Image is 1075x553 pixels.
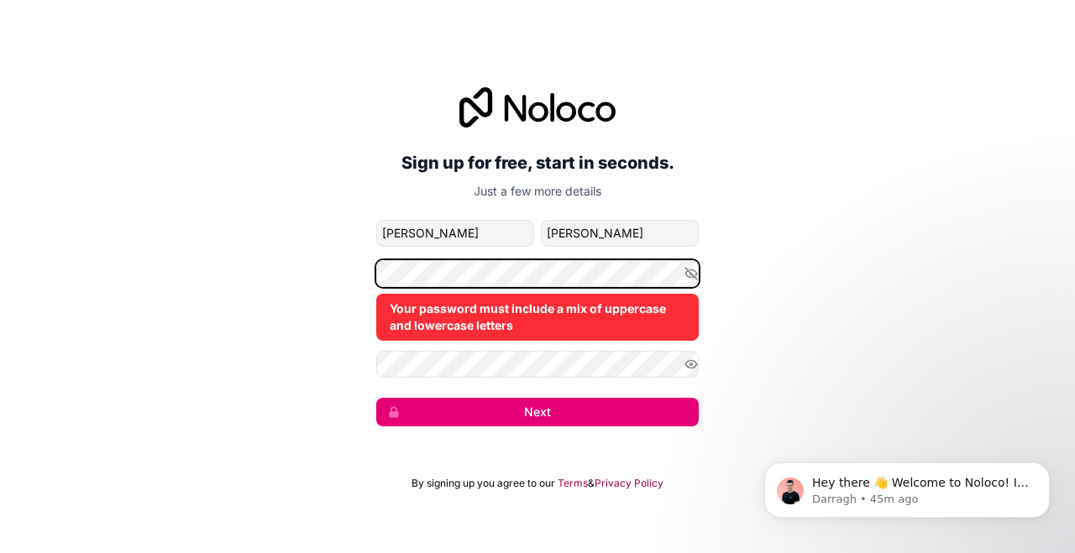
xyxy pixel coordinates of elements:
span: By signing up you agree to our [412,477,555,490]
h2: Sign up for free, start in seconds. [376,148,699,178]
a: Terms [558,477,588,490]
span: & [588,477,595,490]
input: given-name [376,220,534,247]
iframe: Intercom notifications message [739,427,1075,545]
p: Just a few more details [376,183,699,200]
input: Password [376,260,699,287]
div: Your password must include a mix of uppercase and lowercase letters [376,294,699,341]
input: Confirm password [376,351,699,378]
input: family-name [541,220,699,247]
button: Next [376,398,699,426]
a: Privacy Policy [595,477,663,490]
